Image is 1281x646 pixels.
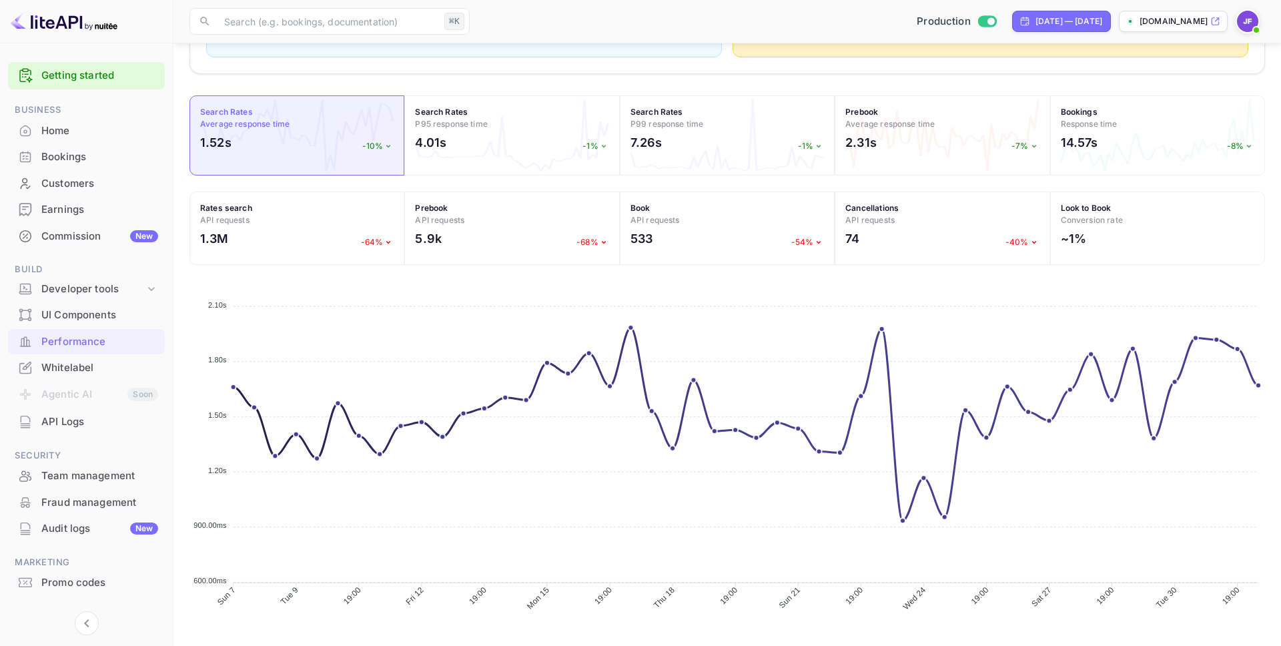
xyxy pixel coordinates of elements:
tspan: Mon 15 [525,585,551,611]
h2: ~1% [1061,230,1086,248]
span: Build [8,262,165,277]
tspan: 19:00 [467,585,488,607]
p: -68% [576,236,609,248]
div: ⌘K [444,13,464,30]
tspan: 19:00 [342,585,363,607]
a: Whitelabel [8,355,165,380]
a: Fraud management [8,490,165,515]
tspan: 19:00 [844,585,865,607]
p: -54% [791,236,825,248]
a: Promo codes [8,570,165,595]
h2: 5.9k [415,230,442,248]
span: Marketing [8,555,165,570]
a: Audit logsNew [8,516,165,541]
span: API requests [415,215,464,225]
tspan: 900.00ms [193,521,227,529]
div: Developer tools [8,278,165,301]
span: Response time [1061,119,1118,129]
p: -1% [582,140,608,152]
a: Earnings [8,197,165,222]
tspan: 19:00 [1220,585,1242,607]
strong: Rates search [200,203,252,213]
span: Security [8,448,165,463]
p: -1% [798,140,824,152]
tspan: 1.50s [208,411,227,419]
tspan: Sun 7 [216,585,238,607]
a: Customers [8,171,165,196]
div: Bookings [8,144,165,170]
div: [DATE] — [DATE] [1035,15,1102,27]
tspan: 19:00 [592,585,614,607]
a: CommissionNew [8,224,165,248]
a: UI Components [8,302,165,327]
strong: Search Rates [415,107,468,117]
h2: 4.01s [415,133,446,151]
div: API Logs [41,414,158,430]
div: Earnings [8,197,165,223]
span: Production [917,14,971,29]
p: [DOMAIN_NAME] [1140,15,1208,27]
span: P95 response time [415,119,488,129]
div: Promo codes [8,570,165,596]
div: New [130,523,158,535]
div: UI Components [41,308,158,323]
tspan: 19:00 [969,585,991,607]
div: Earnings [41,202,158,218]
div: Performance [41,334,158,350]
tspan: 2.10s [208,301,227,309]
div: Home [41,123,158,139]
a: Home [8,118,165,143]
a: Bookings [8,144,165,169]
strong: Prebook [845,107,878,117]
tspan: 1.80s [208,356,227,364]
h2: 14.57s [1061,133,1098,151]
span: API requests [630,215,680,225]
h2: 1.52s [200,133,232,151]
tspan: 19:00 [718,585,739,607]
p: -8% [1227,140,1254,152]
div: Team management [41,468,158,484]
tspan: Tue 9 [279,585,300,607]
span: Average response time [845,119,935,129]
div: Promo codes [41,575,158,591]
p: -10% [362,140,394,152]
div: Performance [8,329,165,355]
div: Fraud management [41,495,158,511]
strong: Prebook [415,203,448,213]
a: API Logs [8,409,165,434]
a: Performance [8,329,165,354]
strong: Cancellations [845,203,899,213]
tspan: 600.00ms [193,577,227,585]
div: Audit logsNew [8,516,165,542]
strong: Bookings [1061,107,1098,117]
div: CommissionNew [8,224,165,250]
tspan: Fri 12 [404,585,426,607]
tspan: Thu 18 [652,585,677,610]
div: Home [8,118,165,144]
div: Customers [8,171,165,197]
a: Team management [8,463,165,488]
h2: 2.31s [845,133,877,151]
strong: Search Rates [630,107,683,117]
h2: 74 [845,230,859,248]
img: Jenny Frimer [1237,11,1258,32]
input: Search (e.g. bookings, documentation) [216,8,439,35]
p: -64% [361,236,394,248]
strong: Book [630,203,651,213]
div: Audit logs [41,521,158,537]
span: Average response time [200,119,290,129]
div: Developer tools [41,282,145,297]
div: Customers [41,176,158,192]
tspan: Wed 24 [901,585,928,612]
span: P99 response time [630,119,704,129]
div: Whitelabel [41,360,158,376]
span: Conversion rate [1061,215,1123,225]
p: -7% [1011,140,1039,152]
div: Switch to Sandbox mode [911,14,1001,29]
div: UI Components [8,302,165,328]
span: API requests [200,215,250,225]
tspan: 1.20s [208,466,227,474]
div: Whitelabel [8,355,165,381]
button: Collapse navigation [75,611,99,635]
h2: 7.26s [630,133,663,151]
